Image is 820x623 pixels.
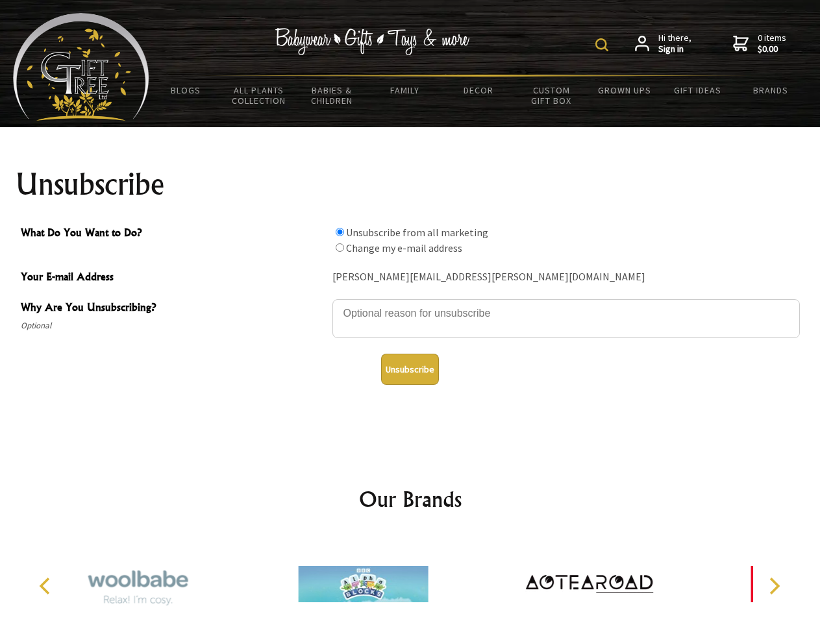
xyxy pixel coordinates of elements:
[295,77,369,114] a: Babies & Children
[223,77,296,114] a: All Plants Collection
[658,32,691,55] span: Hi there,
[441,77,515,104] a: Decor
[21,269,326,287] span: Your E-mail Address
[734,77,808,104] a: Brands
[26,483,795,515] h2: Our Brands
[658,43,691,55] strong: Sign in
[332,299,800,338] textarea: Why Are You Unsubscribing?
[369,77,442,104] a: Family
[515,77,588,114] a: Custom Gift Box
[595,38,608,51] img: product search
[21,225,326,243] span: What Do You Want to Do?
[275,28,470,55] img: Babywear - Gifts - Toys & more
[733,32,786,55] a: 0 items$0.00
[16,169,805,200] h1: Unsubscribe
[332,267,800,287] div: [PERSON_NAME][EMAIL_ADDRESS][PERSON_NAME][DOMAIN_NAME]
[13,13,149,121] img: Babyware - Gifts - Toys and more...
[758,32,786,55] span: 0 items
[21,299,326,318] span: Why Are You Unsubscribing?
[635,32,691,55] a: Hi there,Sign in
[149,77,223,104] a: BLOGS
[760,572,788,600] button: Next
[346,241,462,254] label: Change my e-mail address
[758,43,786,55] strong: $0.00
[661,77,734,104] a: Gift Ideas
[32,572,61,600] button: Previous
[381,354,439,385] button: Unsubscribe
[336,228,344,236] input: What Do You Want to Do?
[336,243,344,252] input: What Do You Want to Do?
[588,77,661,104] a: Grown Ups
[346,226,488,239] label: Unsubscribe from all marketing
[21,318,326,334] span: Optional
